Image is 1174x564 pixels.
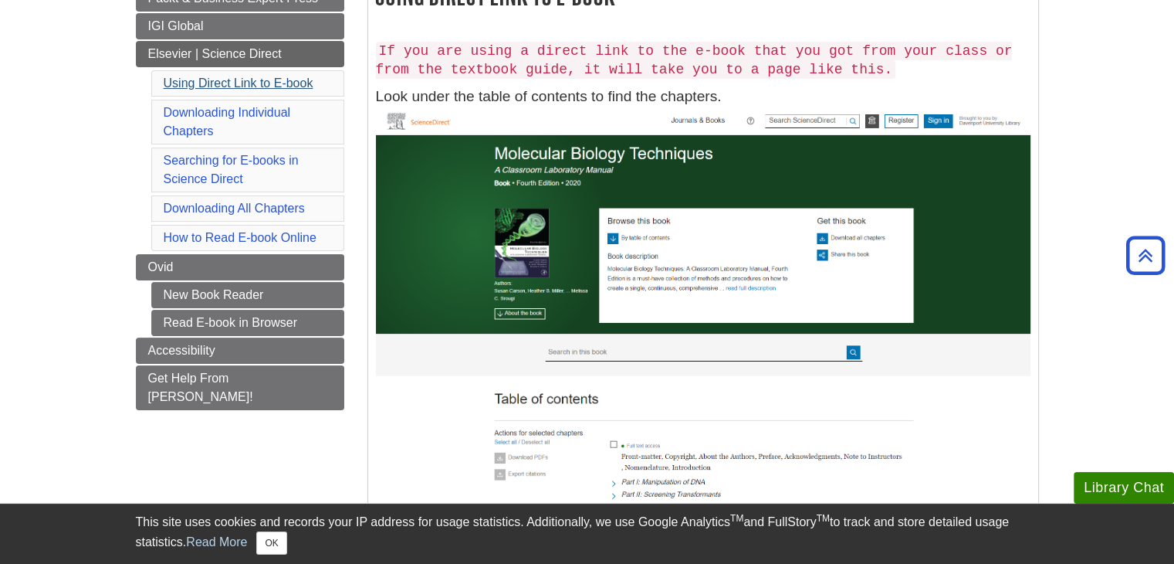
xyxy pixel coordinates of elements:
[136,41,344,67] a: Elsevier | Science Direct
[376,42,1013,79] code: If you are using a direct link to the e-book that you got from your class or from the textbook gu...
[164,106,291,138] a: Downloading Individual Chapters
[817,513,830,524] sup: TM
[148,19,204,32] span: IGI Global
[148,260,174,274] span: Ovid
[164,231,316,244] a: How to Read E-book Online
[136,338,344,364] a: Accessibility
[136,13,344,39] a: IGI Global
[376,107,1030,561] img: ebook
[148,47,282,60] span: Elsevier | Science Direct
[136,365,344,410] a: Get Help From [PERSON_NAME]!
[151,310,344,336] a: Read E-book in Browser
[148,372,253,403] span: Get Help From [PERSON_NAME]!
[148,344,215,357] span: Accessibility
[164,76,313,90] a: Using Direct Link to E-book
[256,532,286,555] button: Close
[164,154,299,185] a: Searching for E-books in Science Direct
[136,254,344,280] a: Ovid
[151,282,344,308] a: New Book Reader
[1121,245,1170,266] a: Back to Top
[186,535,247,549] a: Read More
[730,513,743,524] sup: TM
[136,513,1039,555] div: This site uses cookies and records your IP address for usage statistics. Additionally, we use Goo...
[164,202,305,215] a: Downloading All Chapters
[1074,472,1174,504] button: Library Chat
